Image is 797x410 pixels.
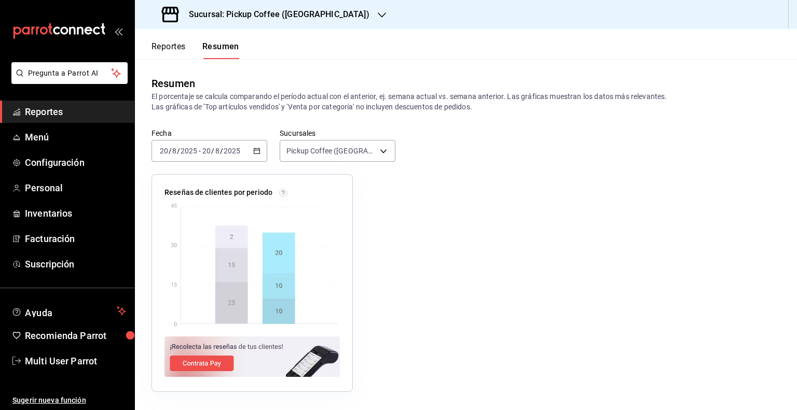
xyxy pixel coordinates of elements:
label: Sucursales [280,130,395,137]
input: -- [202,147,211,155]
span: Reportes [25,105,126,119]
span: Sugerir nueva función [12,395,126,406]
span: Suscripción [25,257,126,271]
label: Fecha [152,130,267,137]
button: Resumen [202,41,239,59]
button: Reportes [152,41,186,59]
span: Personal [25,181,126,195]
a: Pregunta a Parrot AI [7,75,128,86]
span: / [177,147,180,155]
input: -- [159,147,169,155]
span: Ayuda [25,305,113,317]
span: Configuración [25,155,126,169]
span: Menú [25,130,126,144]
span: Multi User Parrot [25,354,126,368]
span: Inventarios [25,206,126,220]
p: El porcentaje se calcula comparando el período actual con el anterior, ej. semana actual vs. sema... [152,91,780,112]
input: -- [172,147,177,155]
div: navigation tabs [152,41,239,59]
input: ---- [223,147,241,155]
span: / [220,147,223,155]
span: / [211,147,214,155]
span: Recomienda Parrot [25,329,126,343]
h3: Sucursal: Pickup Coffee ([GEOGRAPHIC_DATA]) [181,8,369,21]
div: Resumen [152,76,195,91]
p: Reseñas de clientes por periodo [164,187,272,198]
span: Pregunta a Parrot AI [28,68,112,79]
span: Pickup Coffee ([GEOGRAPHIC_DATA]) [286,146,376,156]
button: Pregunta a Parrot AI [11,62,128,84]
button: open_drawer_menu [114,27,122,35]
input: ---- [180,147,198,155]
span: Facturación [25,232,126,246]
span: / [169,147,172,155]
span: - [199,147,201,155]
input: -- [215,147,220,155]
